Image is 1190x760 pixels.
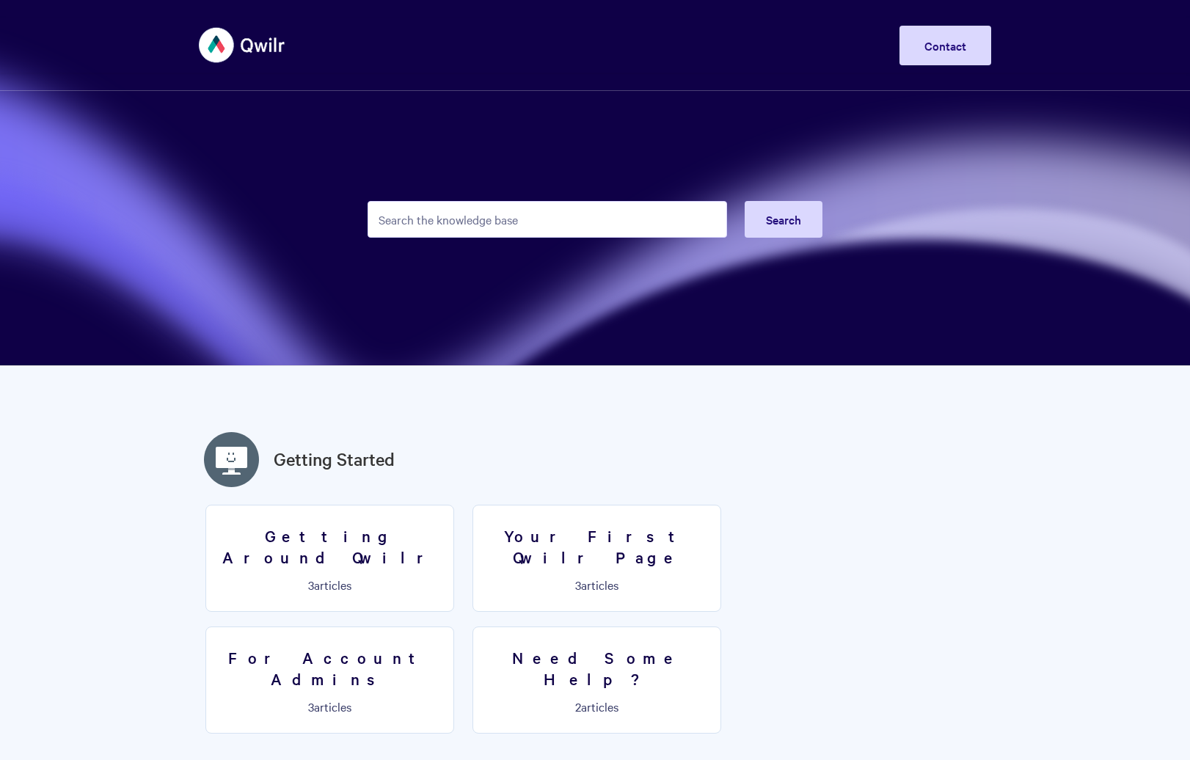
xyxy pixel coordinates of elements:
h3: Your First Qwilr Page [482,525,712,567]
a: Your First Qwilr Page 3articles [472,505,721,612]
a: For Account Admins 3articles [205,626,454,734]
span: 3 [575,577,581,593]
p: articles [215,700,445,713]
a: Getting Around Qwilr 3articles [205,505,454,612]
input: Search the knowledge base [368,201,727,238]
h3: Need Some Help? [482,647,712,689]
a: Need Some Help? 2articles [472,626,721,734]
a: Getting Started [274,446,395,472]
p: articles [482,578,712,591]
h3: For Account Admins [215,647,445,689]
span: Search [766,211,801,227]
a: Contact [899,26,991,65]
span: 3 [308,698,314,715]
img: Qwilr Help Center [199,18,286,73]
span: 3 [308,577,314,593]
button: Search [745,201,822,238]
p: articles [482,700,712,713]
span: 2 [575,698,581,715]
h3: Getting Around Qwilr [215,525,445,567]
p: articles [215,578,445,591]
